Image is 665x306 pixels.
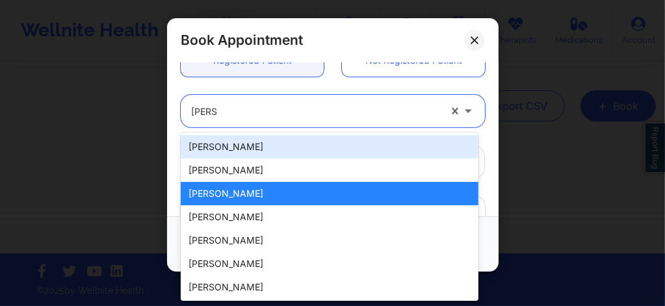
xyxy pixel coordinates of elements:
div: [PERSON_NAME] [181,159,478,182]
div: [PERSON_NAME] [181,229,478,252]
input: Patient's Email [181,146,485,179]
h2: Book Appointment [181,31,303,49]
div: [PERSON_NAME] [181,252,478,275]
div: [PERSON_NAME] [181,275,478,299]
div: [PERSON_NAME] [181,135,478,159]
div: [PERSON_NAME] [181,182,478,205]
div: [PERSON_NAME] [181,205,478,229]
